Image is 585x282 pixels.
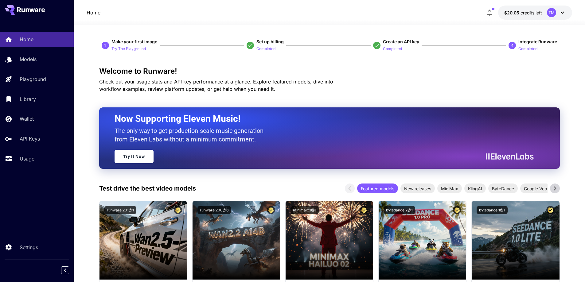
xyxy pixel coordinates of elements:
[437,185,462,192] span: MiniMax
[99,201,187,280] img: alt
[20,95,36,103] p: Library
[174,206,182,214] button: Certified Model – Vetted for best performance and includes a commercial license.
[379,201,466,280] img: alt
[521,10,542,15] span: credits left
[87,9,100,16] a: Home
[61,266,69,274] button: Collapse sidebar
[400,185,435,192] span: New releases
[488,183,518,193] div: ByteDance
[511,43,513,48] p: 4
[20,115,34,122] p: Wallet
[20,75,46,83] p: Playground
[111,39,157,44] span: Make your first image
[111,46,146,52] p: Try The Playground
[111,45,146,52] button: Try The Playground
[20,155,34,162] p: Usage
[464,185,486,192] span: KlingAI
[464,183,486,193] div: KlingAI
[504,10,521,15] span: $20.05
[498,6,572,20] button: $20.05TM
[193,201,280,280] img: alt
[546,206,555,214] button: Certified Model – Vetted for best performance and includes a commercial license.
[66,265,74,276] div: Collapse sidebar
[256,45,275,52] button: Completed
[518,39,557,44] span: Integrate Runware
[20,244,38,251] p: Settings
[197,206,231,214] button: runware:200@6
[99,79,333,92] span: Check out your usage stats and API key performance at a glance. Explore featured models, dive int...
[518,46,537,52] p: Completed
[20,56,37,63] p: Models
[520,183,551,193] div: Google Veo
[87,9,100,16] nav: breadcrumb
[477,206,508,214] button: bytedance:1@1
[267,206,275,214] button: Certified Model – Vetted for best performance and includes a commercial license.
[383,39,419,44] span: Create an API key
[291,206,319,214] button: minimax:3@1
[472,201,559,280] img: alt
[115,113,529,125] h2: Now Supporting Eleven Music!
[383,46,402,52] p: Completed
[488,185,518,192] span: ByteDance
[104,43,106,48] p: 1
[518,45,537,52] button: Completed
[384,206,415,214] button: bytedance:2@1
[104,206,136,214] button: runware:201@1
[360,206,368,214] button: Certified Model – Vetted for best performance and includes a commercial license.
[357,183,398,193] div: Featured models
[256,39,284,44] span: Set up billing
[547,8,556,17] div: TM
[383,45,402,52] button: Completed
[20,36,33,43] p: Home
[437,183,462,193] div: MiniMax
[453,206,461,214] button: Certified Model – Vetted for best performance and includes a commercial license.
[99,184,196,193] p: Test drive the best video models
[400,183,435,193] div: New releases
[504,10,542,16] div: $20.05
[256,46,275,52] p: Completed
[99,67,560,75] h3: Welcome to Runware!
[20,135,40,142] p: API Keys
[520,185,551,192] span: Google Veo
[115,126,268,144] p: The only way to get production-scale music generation from Eleven Labs without a minimum commitment.
[286,201,373,280] img: alt
[357,185,398,192] span: Featured models
[115,150,154,163] a: Try It Now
